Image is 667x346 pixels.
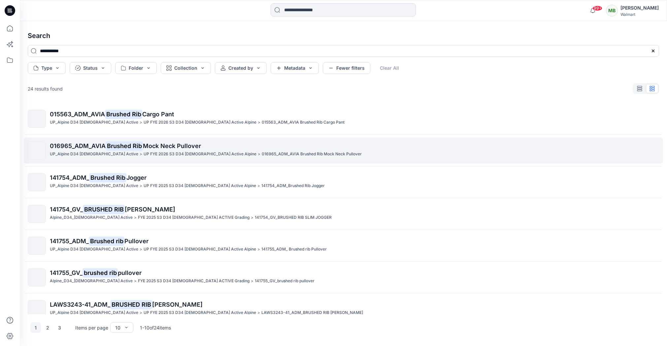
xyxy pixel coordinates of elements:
button: Metadata [271,62,319,74]
div: [PERSON_NAME] [620,4,659,12]
p: > [251,214,253,221]
p: > [257,246,260,253]
p: > [134,214,137,221]
p: LAWS3243-41_ADM_BRUSHED RIB RAGLAN HOODIE [261,309,363,316]
mark: Brushed rib [89,236,124,246]
p: 015563_ADM_AVIA Brushed Rib Cargo Pant [262,119,345,126]
p: > [140,119,142,126]
mark: brushed rib [83,268,118,277]
p: > [258,151,260,158]
button: Status [70,62,111,74]
span: 141755_ADM_ [50,238,89,245]
button: Created by [215,62,267,74]
p: > [257,309,260,316]
p: 24 results found [28,85,63,92]
span: [PERSON_NAME] [152,301,203,308]
a: LAWS3243-41_ADM_BRUSHED RIB[PERSON_NAME]UP_Alpine D34 [DEMOGRAPHIC_DATA] Active>UP FYE 2025 S3 D3... [24,296,663,322]
p: UP_Alpine D34 Ladies Active [50,119,138,126]
span: 016965_ADM_AVIA [50,142,106,149]
button: Type [28,62,66,74]
p: > [257,182,260,189]
p: 016965_ADM_AVIA Brushed Rib Mock Neck Pullover [262,151,362,158]
p: 141754_ADM_Brushed Rib Jogger [261,182,325,189]
p: Alpine_D34_Ladies Active [50,214,133,221]
a: 141754_ADM_Brushed RibJoggerUP_Alpine D34 [DEMOGRAPHIC_DATA] Active>UP FYE 2025 S3 D34 [DEMOGRAPH... [24,169,663,195]
span: 015563_ADM_AVIA [50,111,105,118]
span: 141755_GV_ [50,269,83,276]
p: > [140,309,142,316]
p: UP FYE 2025 S3 D34 Ladies Active Alpine [144,182,256,189]
span: Pullover [124,238,149,245]
p: Items per page [75,324,108,331]
button: Folder [115,62,157,74]
span: pullover [118,269,142,276]
button: Collection [161,62,211,74]
div: 10 [115,324,120,331]
a: 015563_ADM_AVIABrushed RibCargo PantUP_Alpine D34 [DEMOGRAPHIC_DATA] Active>UP FYE 2026 S3 D34 [D... [24,106,663,132]
span: Mock Neck Pullover [143,142,201,149]
p: 141755_GV_brushed rib pullover [255,278,315,285]
button: 2 [42,322,53,333]
button: 3 [54,322,65,333]
p: > [258,119,260,126]
mark: BRUSHED RIB [83,205,125,214]
p: UP_Alpine D34 Ladies Active [50,151,138,158]
span: 141754_GV_ [50,206,83,213]
span: Jogger [126,174,147,181]
p: UP_Alpine D34 Ladies Active [50,182,138,189]
p: > [134,278,137,285]
span: [PERSON_NAME] [125,206,175,213]
div: MB [606,5,618,17]
p: > [140,246,142,253]
span: 99+ [592,6,602,11]
p: UP FYE 2025 S3 D34 Ladies Active Alpine [144,309,256,316]
p: 1 - 10 of 24 items [140,324,171,331]
div: Walmart [620,12,659,17]
p: > [140,151,142,158]
a: 141754_GV_BRUSHED RIB[PERSON_NAME]Alpine_D34_[DEMOGRAPHIC_DATA] Active>FYE 2025 S3 D34 [DEMOGRAPH... [24,201,663,227]
p: UP_Alpine D34 Ladies Active [50,246,138,253]
h4: Search [22,26,664,45]
mark: Brushed Rib [105,109,142,119]
p: UP_Alpine D34 Ladies Active [50,309,138,316]
a: 141755_GV_brushed ribpulloverAlpine_D34_[DEMOGRAPHIC_DATA] Active>FYE 2025 S3 D34 [DEMOGRAPHIC_DA... [24,264,663,290]
p: Alpine_D34_Ladies Active [50,278,133,285]
mark: Brushed Rib [89,173,126,182]
p: > [251,278,253,285]
a: 016965_ADM_AVIABrushed RibMock Neck PulloverUP_Alpine D34 [DEMOGRAPHIC_DATA] Active>UP FYE 2026 S... [24,137,663,164]
a: 141755_ADM_Brushed ribPulloverUP_Alpine D34 [DEMOGRAPHIC_DATA] Active>UP FYE 2025 S3 D34 [DEMOGRA... [24,233,663,259]
span: 141754_ADM_ [50,174,89,181]
p: FYE 2025 S3 D34 LADIES ACTIVE Grading [138,214,250,221]
p: 141754_GV_BRUSHED RIB SLIM JOGGER [255,214,332,221]
p: > [140,182,142,189]
p: UP FYE 2026 S3 D34 Ladies Active Alpine [144,119,256,126]
p: UP FYE 2026 S3 D34 Ladies Active Alpine [144,151,256,158]
span: Cargo Pant [142,111,174,118]
button: Fewer filters [323,62,370,74]
p: 141755_ADM_ Brushed rib Pullover [261,246,327,253]
mark: BRUSHED RIB [110,300,152,309]
p: FYE 2025 S3 D34 LADIES ACTIVE Grading [138,278,250,285]
span: LAWS3243-41_ADM_ [50,301,110,308]
button: 1 [30,322,41,333]
p: UP FYE 2025 S3 D34 Ladies Active Alpine [144,246,256,253]
mark: Brushed Rib [106,141,143,150]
